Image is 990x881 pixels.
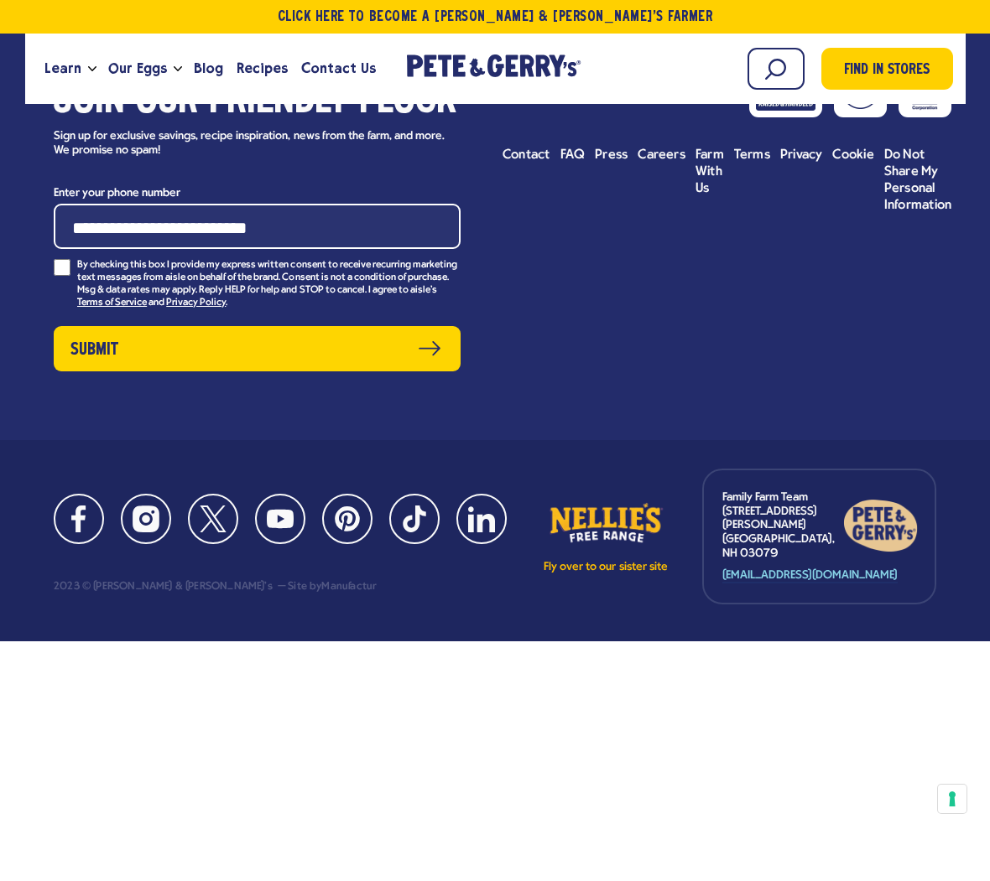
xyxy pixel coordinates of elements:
[780,147,823,163] a: Privacy
[543,562,669,573] p: Fly over to our sister site
[884,147,951,214] a: Do Not Share My Personal Information
[696,147,724,197] a: Farm With Us
[560,147,586,163] a: FAQ
[884,148,951,212] span: Do Not Share My Personal Information
[44,58,81,79] span: Learn
[722,491,843,562] p: Family Farm Team [STREET_ADDRESS][PERSON_NAME] [GEOGRAPHIC_DATA], NH 03079
[237,58,288,79] span: Recipes
[780,148,823,162] span: Privacy
[696,148,724,195] span: Farm With Us
[748,48,805,90] input: Search
[595,147,628,163] a: Press
[54,326,461,371] button: Submit
[88,66,96,72] button: Open the dropdown menu for Learn
[77,298,147,309] a: Terms of Service
[844,60,930,82] span: Find in Stores
[166,298,226,309] a: Privacy Policy
[638,148,685,162] span: Careers
[543,500,669,573] a: Fly over to our sister site
[560,148,586,162] span: FAQ
[187,46,230,91] a: Blog
[938,785,967,813] button: Your consent preferences for tracking technologies
[595,148,628,162] span: Press
[832,148,873,162] span: Cookie
[102,46,174,91] a: Our Eggs
[108,58,167,79] span: Our Eggs
[38,46,88,91] a: Learn
[722,569,898,583] a: [EMAIL_ADDRESS][DOMAIN_NAME]
[321,581,377,593] a: Manufactur
[54,259,70,276] input: By checking this box I provide my express written consent to receive recurring marketing text mes...
[174,66,182,72] button: Open the dropdown menu for Our Eggs
[832,147,873,163] a: Cookie
[54,130,461,158] p: Sign up for exclusive savings, recipe inspiration, news from the farm, and more. We promise no spam!
[301,58,376,79] span: Contact Us
[275,581,377,593] div: Site by
[54,581,273,593] div: 2023 © [PERSON_NAME] & [PERSON_NAME]'s
[734,148,770,162] span: Terms
[77,259,461,309] p: By checking this box I provide my express written consent to receive recurring marketing text mes...
[734,147,770,163] a: Terms
[503,147,951,214] ul: Footer menu
[821,48,953,90] a: Find in Stores
[230,46,294,91] a: Recipes
[503,147,550,163] a: Contact
[294,46,383,91] a: Contact Us
[54,183,461,204] label: Enter your phone number
[503,148,550,162] span: Contact
[638,147,685,163] a: Careers
[194,58,223,79] span: Blog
